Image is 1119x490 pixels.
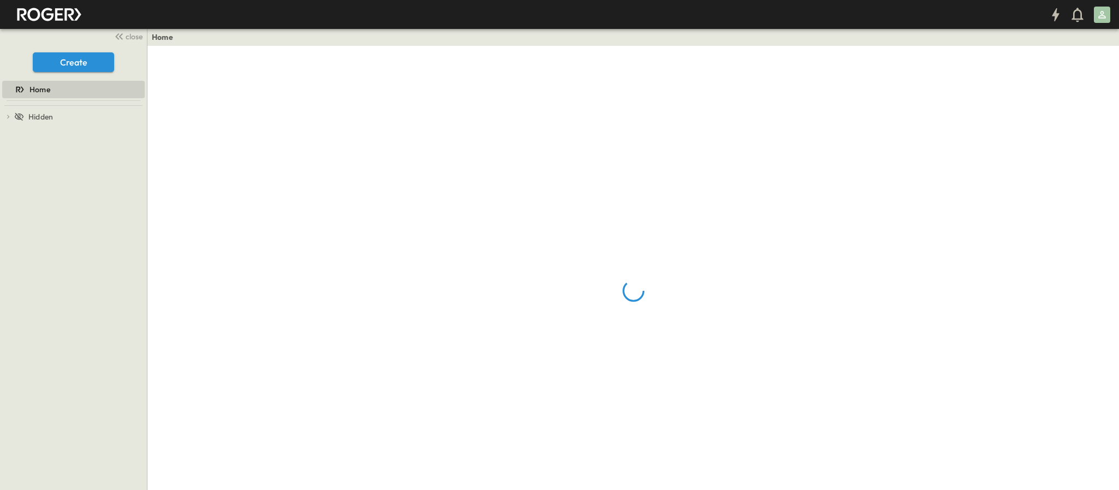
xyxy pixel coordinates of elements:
[33,52,114,72] button: Create
[152,32,180,43] nav: breadcrumbs
[152,32,173,43] a: Home
[110,28,145,44] button: close
[28,111,53,122] span: Hidden
[2,82,143,97] a: Home
[126,31,143,42] span: close
[29,84,50,95] span: Home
